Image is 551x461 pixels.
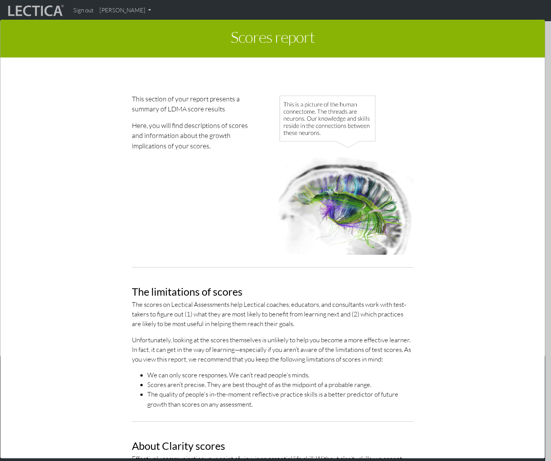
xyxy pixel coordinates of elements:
[147,389,413,409] li: The quality of people's in-the-moment reflective practice skills is a better predictor of future ...
[132,335,413,364] p: Unfortunately, looking at the scores themselves is unlikely to help you become a more effective l...
[6,25,539,52] h1: Scores report
[132,120,254,151] p: Here, you will find descriptions of scores and information about the growth implications of your ...
[147,370,413,380] li: We can only score responses. We can’t read people's minds.
[132,299,413,329] p: The scores on Lectical Assessments help Lectical coaches, educators, and consultants work with te...
[132,94,254,114] p: This section of your report presents a summary of LDMA score results
[147,380,413,389] li: Scores aren’t precise. They are best thought of as the midpoint of a probable range.
[132,286,413,298] h2: The limitations of scores
[132,440,413,452] h2: About Clarity scores
[278,94,413,255] img: Human connectome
